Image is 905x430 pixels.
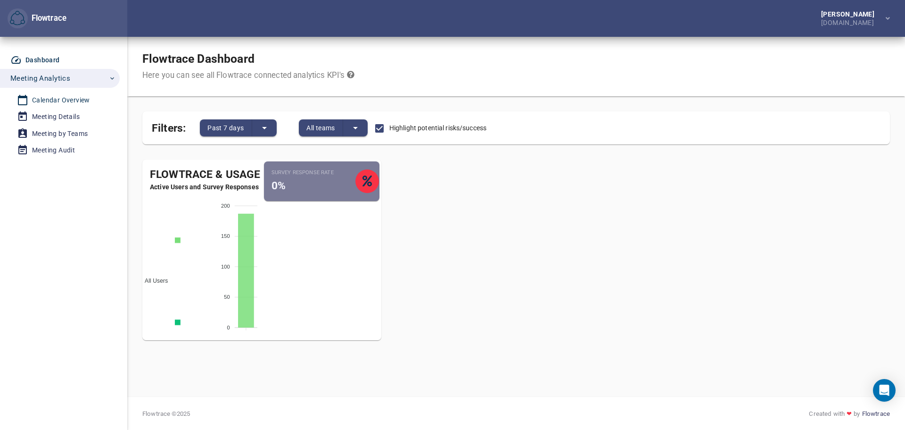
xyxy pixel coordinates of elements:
tspan: 200 [221,203,230,209]
button: Flowtrace [8,8,28,29]
div: Here you can see all Flowtrace connected analytics KPI's [142,70,354,81]
div: [PERSON_NAME] [821,11,878,17]
span: Active Users and Survey Responses [142,182,262,192]
div: Flowtrace & Usage [142,167,262,183]
tspan: 150 [221,233,230,239]
span: 0% [271,179,286,192]
button: [PERSON_NAME][DOMAIN_NAME] [806,8,897,29]
div: split button [299,119,368,136]
tspan: 50 [224,294,230,300]
div: [DOMAIN_NAME] [821,17,878,26]
span: Filters: [152,116,186,136]
div: split button [200,119,276,136]
div: Meeting Audit [32,144,75,156]
span: Meeting Analytics [10,72,70,84]
a: Flowtrace [862,409,890,418]
span: Past 7 days [207,122,244,134]
div: Dashboard [25,54,60,66]
span: by [854,409,860,418]
span: Flowtrace © 2025 [142,409,190,418]
tspan: 0 [227,325,230,330]
span: All Users [138,278,168,284]
h1: Flowtrace Dashboard [142,52,354,66]
div: Calendar Overview [32,94,90,106]
div: Meeting by Teams [32,128,88,140]
div: Flowtrace [28,13,66,24]
div: Flowtrace [8,8,66,29]
button: Past 7 days [200,119,252,136]
tspan: 100 [221,264,230,270]
button: All teams [299,119,343,136]
small: Survey Response Rate [271,169,355,177]
span: ❤ [845,409,854,418]
img: Flowtrace [10,11,25,26]
span: All teams [306,122,335,134]
div: Meeting Details [32,111,80,123]
div: Open Intercom Messenger [873,379,896,402]
span: Highlight potential risks/success [389,123,486,133]
div: Created with [809,409,890,418]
